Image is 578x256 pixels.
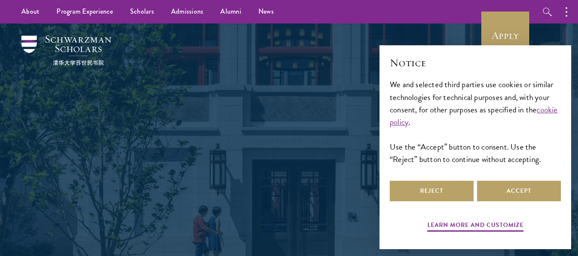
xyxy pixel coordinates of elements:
[481,12,529,59] a: Apply
[390,78,561,165] div: We and selected third parties use cookies or similar technologies for technical purposes and, wit...
[390,103,558,128] a: cookie policy
[390,56,561,70] h2: Notice
[21,35,111,65] img: Schwarzman Scholars
[390,181,474,201] button: Reject
[477,181,561,201] button: Accept
[427,220,524,233] button: Learn more and customize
